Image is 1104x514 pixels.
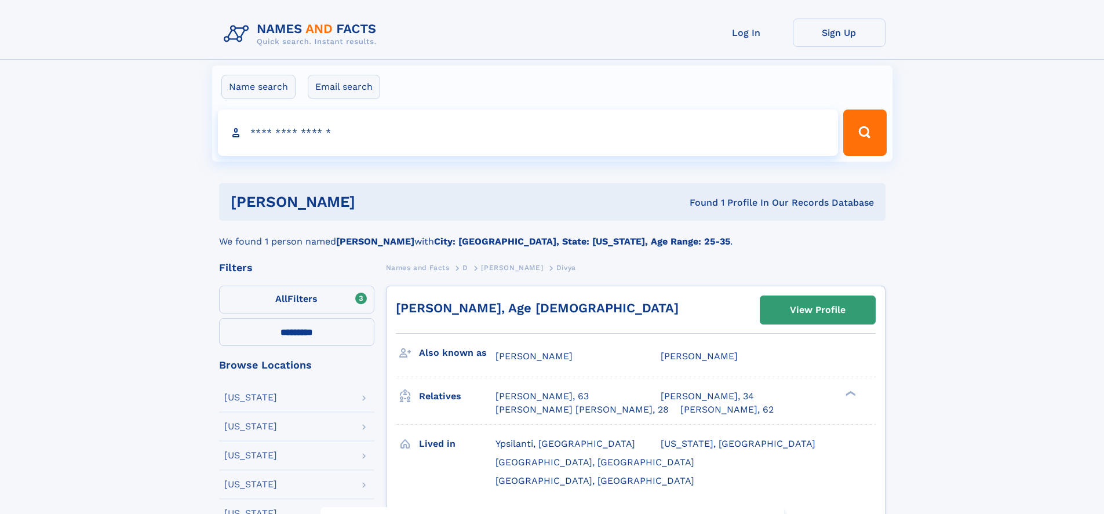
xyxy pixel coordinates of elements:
label: Name search [221,75,296,99]
a: Sign Up [793,19,886,47]
span: [US_STATE], [GEOGRAPHIC_DATA] [661,438,815,449]
span: [PERSON_NAME] [661,351,738,362]
div: ❯ [843,390,857,398]
span: [GEOGRAPHIC_DATA], [GEOGRAPHIC_DATA] [495,457,694,468]
div: We found 1 person named with . [219,221,886,249]
div: View Profile [790,297,846,323]
div: Found 1 Profile In Our Records Database [522,196,874,209]
h3: Relatives [419,387,495,406]
label: Filters [219,286,374,313]
a: View Profile [760,296,875,324]
span: Ypsilanti, [GEOGRAPHIC_DATA] [495,438,635,449]
span: All [275,293,287,304]
b: City: [GEOGRAPHIC_DATA], State: [US_STATE], Age Range: 25-35 [434,236,730,247]
a: [PERSON_NAME] [481,260,543,275]
a: [PERSON_NAME], Age [DEMOGRAPHIC_DATA] [396,301,679,315]
span: [GEOGRAPHIC_DATA], [GEOGRAPHIC_DATA] [495,475,694,486]
img: Logo Names and Facts [219,19,386,50]
label: Email search [308,75,380,99]
div: [US_STATE] [224,422,277,431]
div: [US_STATE] [224,393,277,402]
a: [PERSON_NAME], 34 [661,390,754,403]
div: [US_STATE] [224,451,277,460]
input: search input [218,110,839,156]
a: [PERSON_NAME], 62 [680,403,774,416]
a: Names and Facts [386,260,450,275]
a: Log In [700,19,793,47]
span: D [462,264,468,272]
a: D [462,260,468,275]
h3: Lived in [419,434,495,454]
div: Browse Locations [219,360,374,370]
a: [PERSON_NAME] [PERSON_NAME], 28 [495,403,669,416]
button: Search Button [843,110,886,156]
b: [PERSON_NAME] [336,236,414,247]
span: [PERSON_NAME] [495,351,573,362]
h3: Also known as [419,343,495,363]
span: [PERSON_NAME] [481,264,543,272]
div: Filters [219,263,374,273]
a: [PERSON_NAME], 63 [495,390,589,403]
div: [US_STATE] [224,480,277,489]
h1: [PERSON_NAME] [231,195,523,209]
span: Divya [556,264,576,272]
